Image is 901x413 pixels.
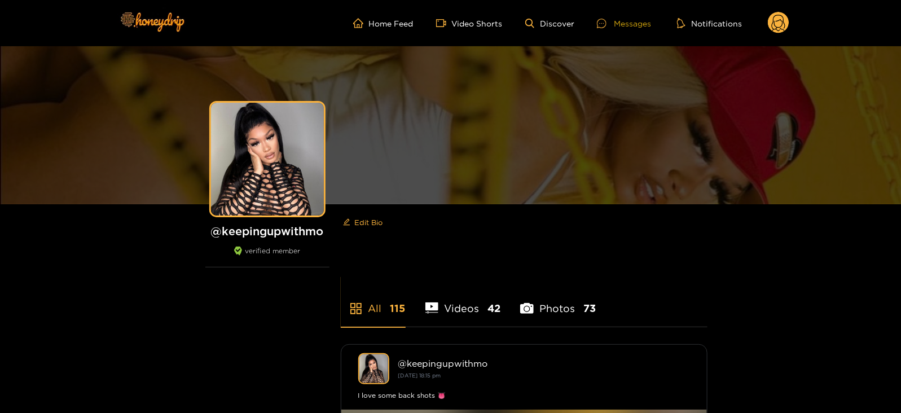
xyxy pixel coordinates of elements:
button: editEdit Bio [341,213,385,231]
span: edit [343,218,350,227]
li: Photos [520,276,596,327]
img: keepingupwithmo [358,353,389,384]
div: Messages [597,17,651,30]
span: appstore [349,302,363,315]
li: All [341,276,406,327]
span: Edit Bio [355,217,383,228]
div: I love some back shots 👅 [358,390,690,401]
div: verified member [205,247,329,267]
a: Video Shorts [436,18,503,28]
span: video-camera [436,18,452,28]
small: [DATE] 18:15 pm [398,372,441,379]
a: Home Feed [353,18,414,28]
span: 42 [487,301,500,315]
button: Notifications [674,17,745,29]
span: 73 [583,301,596,315]
span: 115 [390,301,406,315]
span: home [353,18,369,28]
div: @ keepingupwithmo [398,358,690,368]
a: Discover [525,19,574,28]
h1: @ keepingupwithmo [205,224,329,238]
li: Videos [425,276,501,327]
